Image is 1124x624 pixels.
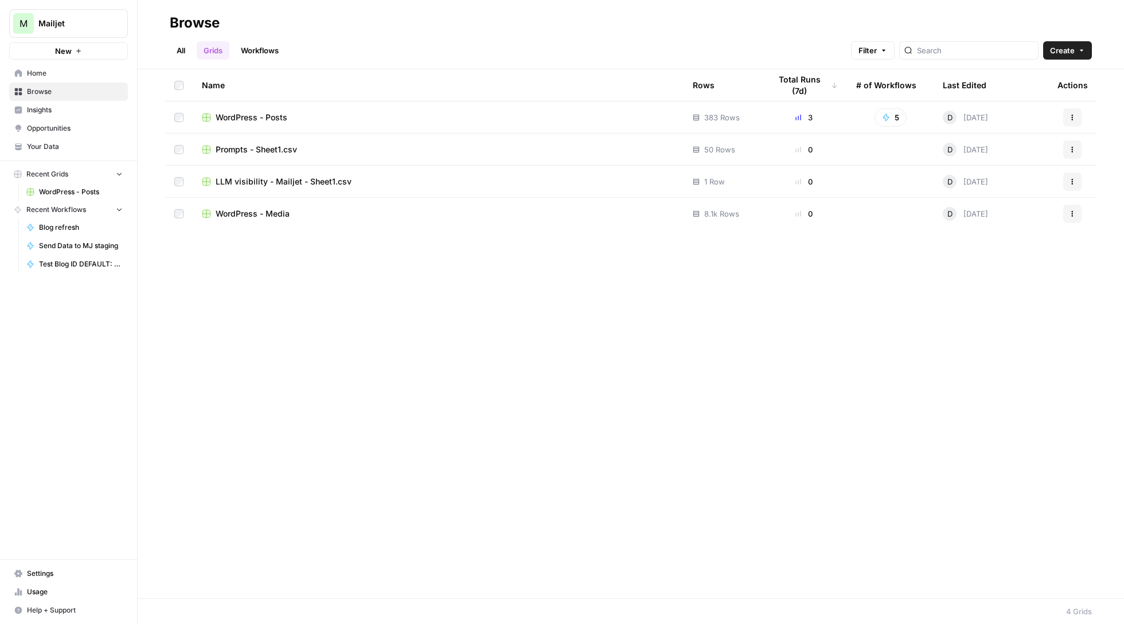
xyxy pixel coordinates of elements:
[770,144,838,155] div: 0
[216,112,287,123] span: WordPress - Posts
[947,176,953,187] span: D
[39,187,123,197] span: WordPress - Posts
[1066,606,1092,617] div: 4 Grids
[1050,45,1075,56] span: Create
[21,183,128,201] a: WordPress - Posts
[19,17,28,30] span: M
[27,123,123,134] span: Opportunities
[943,143,988,156] div: [DATE]
[875,108,907,127] button: 5
[856,69,916,101] div: # of Workflows
[27,587,123,597] span: Usage
[1043,41,1092,60] button: Create
[202,208,674,219] a: WordPress - Media
[9,64,128,83] a: Home
[197,41,229,60] a: Grids
[170,14,220,32] div: Browse
[27,142,123,152] span: Your Data
[27,605,123,615] span: Help + Support
[26,169,68,179] span: Recent Grids
[27,87,123,97] span: Browse
[27,568,123,579] span: Settings
[202,112,674,123] a: WordPress - Posts
[851,41,895,60] button: Filter
[202,69,674,101] div: Name
[9,583,128,601] a: Usage
[943,175,988,189] div: [DATE]
[9,201,128,218] button: Recent Workflows
[9,119,128,138] a: Opportunities
[947,208,953,219] span: D
[943,69,986,101] div: Last Edited
[9,9,128,38] button: Workspace: Mailjet
[770,112,838,123] div: 3
[39,241,123,251] span: Send Data to MJ staging
[704,176,725,187] span: 1 Row
[39,259,123,269] span: Test Blog ID DEFAULT: 11414
[9,138,128,156] a: Your Data
[39,222,123,233] span: Blog refresh
[9,83,128,101] a: Browse
[704,208,739,219] span: 8.1k Rows
[770,176,838,187] div: 0
[693,69,715,101] div: Rows
[234,41,286,60] a: Workflows
[947,112,953,123] span: D
[202,176,674,187] a: LLM visibility - Mailjet - Sheet1.csv
[704,112,740,123] span: 383 Rows
[38,18,108,29] span: Mailjet
[170,41,192,60] a: All
[216,144,297,155] span: Prompts - Sheet1.csv
[26,205,86,215] span: Recent Workflows
[21,255,128,273] a: Test Blog ID DEFAULT: 11414
[917,45,1033,56] input: Search
[9,42,128,60] button: New
[9,101,128,119] a: Insights
[9,166,128,183] button: Recent Grids
[55,45,72,57] span: New
[770,208,838,219] div: 0
[770,69,838,101] div: Total Runs (7d)
[216,176,352,187] span: LLM visibility - Mailjet - Sheet1.csv
[9,564,128,583] a: Settings
[9,601,128,619] button: Help + Support
[947,144,953,155] span: D
[21,218,128,237] a: Blog refresh
[943,111,988,124] div: [DATE]
[943,207,988,221] div: [DATE]
[704,144,735,155] span: 50 Rows
[1057,69,1088,101] div: Actions
[858,45,877,56] span: Filter
[202,144,674,155] a: Prompts - Sheet1.csv
[27,68,123,79] span: Home
[27,105,123,115] span: Insights
[21,237,128,255] a: Send Data to MJ staging
[216,208,290,219] span: WordPress - Media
